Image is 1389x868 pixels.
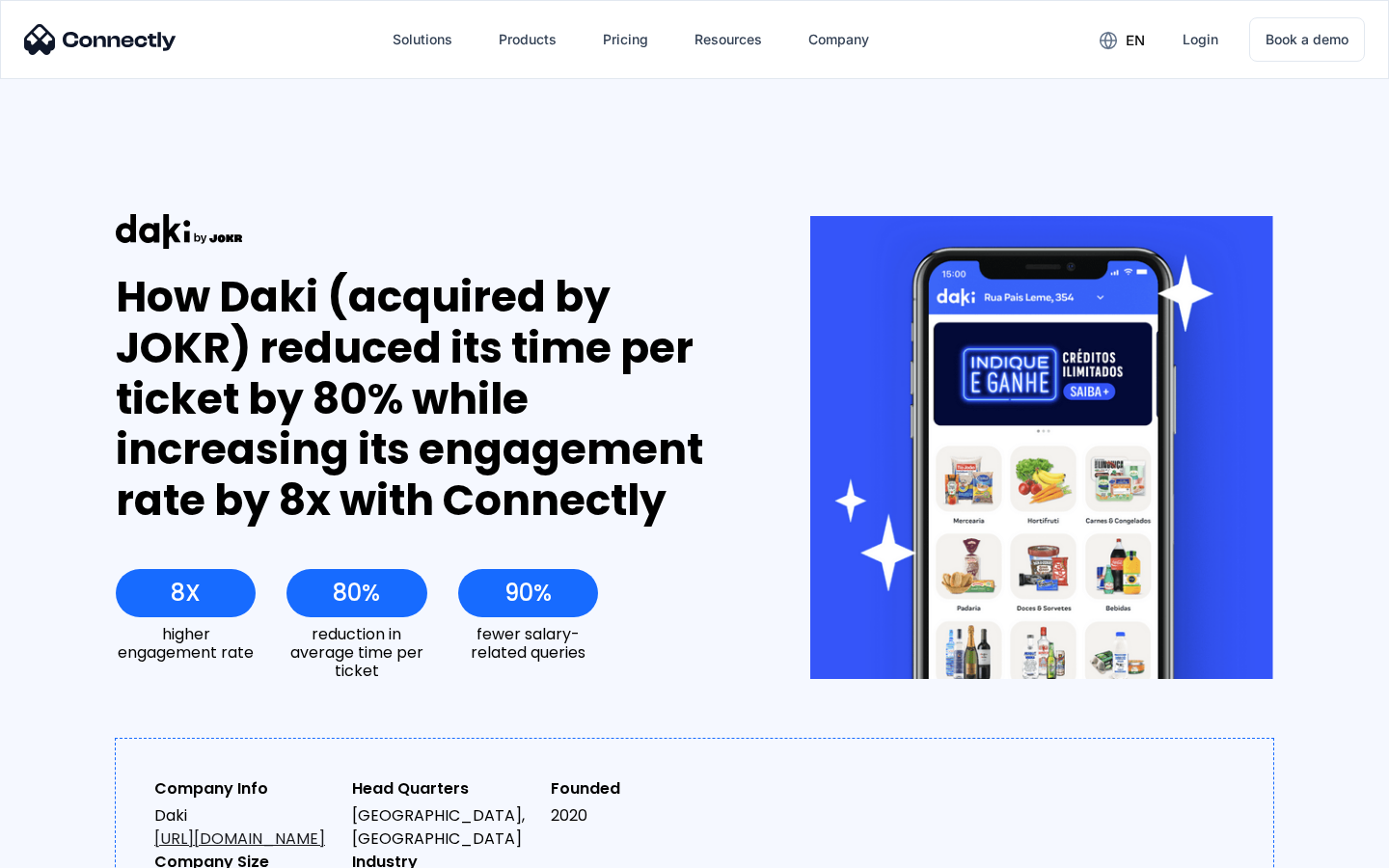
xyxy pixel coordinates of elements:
div: Products [499,26,557,53]
div: Head Quarters [352,777,534,800]
img: Connectly Logo [24,24,177,55]
div: Daki [154,804,337,851]
div: Company Info [154,777,337,800]
div: Login [1183,26,1218,53]
div: 8X [171,580,201,607]
div: How Daki (acquired by JOKR) reduced its time per ticket by 80% while increasing its engagement ra... [116,272,740,527]
div: 90% [504,580,552,607]
div: higher engagement rate [116,625,256,662]
div: [GEOGRAPHIC_DATA], [GEOGRAPHIC_DATA] [352,804,534,851]
a: [URL][DOMAIN_NAME] [154,827,325,850]
a: Login [1167,16,1234,63]
div: Pricing [603,26,648,53]
div: Company [808,26,869,53]
div: Resources [694,26,762,53]
div: Founded [551,777,733,800]
div: 80% [333,580,380,607]
div: en [1126,27,1145,54]
a: Pricing [587,16,664,63]
div: Solutions [393,26,452,53]
a: Book a demo [1249,17,1365,62]
div: fewer salary-related queries [458,625,598,662]
div: reduction in average time per ticket [286,625,426,681]
div: 2020 [551,804,733,827]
